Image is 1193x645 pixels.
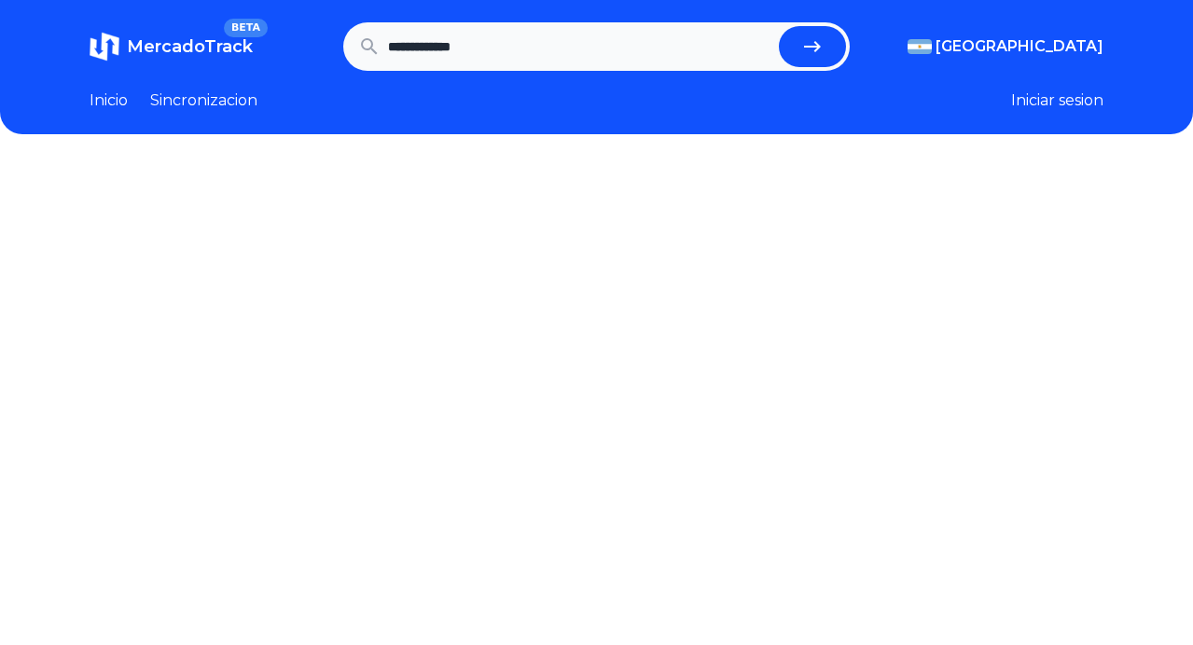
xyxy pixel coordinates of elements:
img: Argentina [908,39,932,54]
a: Sincronizacion [150,89,257,112]
span: [GEOGRAPHIC_DATA] [936,35,1103,58]
a: MercadoTrackBETA [90,32,253,62]
span: MercadoTrack [127,36,253,57]
button: Iniciar sesion [1011,89,1103,112]
a: Inicio [90,89,128,112]
img: MercadoTrack [90,32,119,62]
button: [GEOGRAPHIC_DATA] [908,35,1103,58]
span: BETA [224,19,268,37]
